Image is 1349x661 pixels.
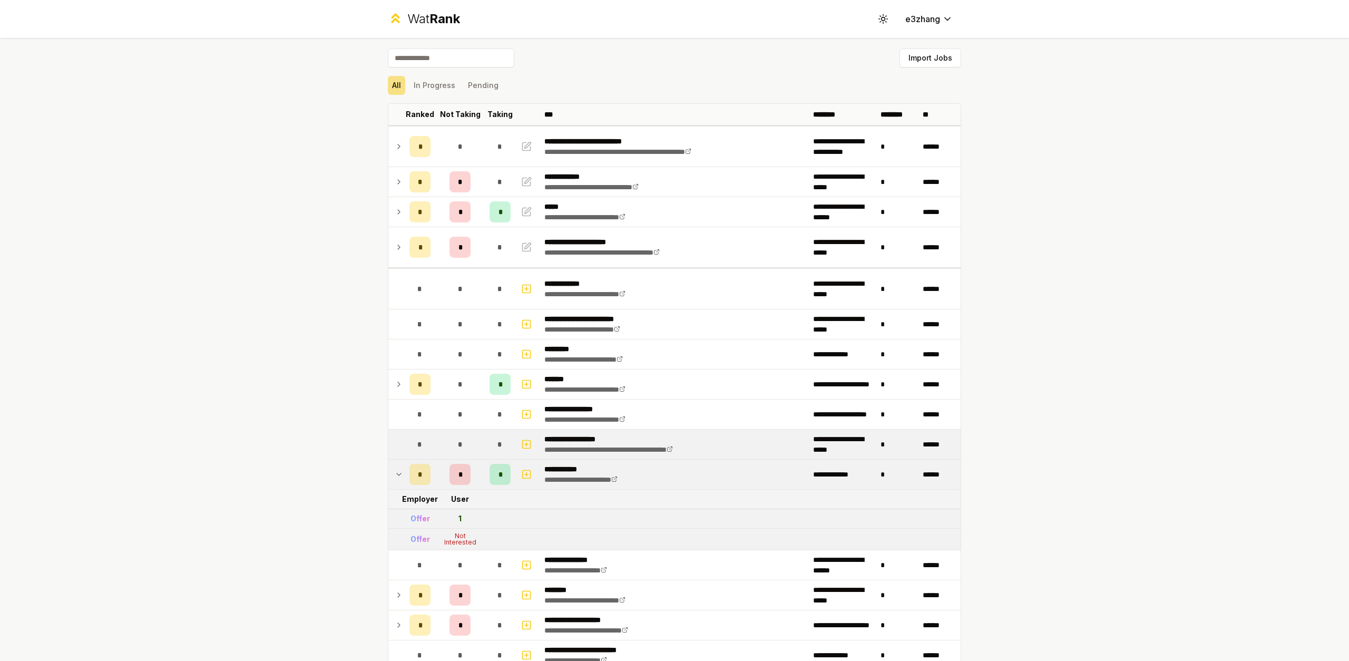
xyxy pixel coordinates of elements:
div: Wat [407,11,460,27]
div: 1 [458,513,462,524]
p: Not Taking [440,109,481,120]
div: Offer [410,534,430,545]
button: Import Jobs [900,48,961,67]
button: Pending [464,76,503,95]
span: e3zhang [905,13,940,25]
button: All [388,76,405,95]
td: User [435,490,485,509]
button: In Progress [409,76,460,95]
span: Rank [429,11,460,26]
a: WatRank [388,11,460,27]
td: Employer [405,490,435,509]
p: Taking [487,109,513,120]
button: e3zhang [897,9,961,28]
p: Ranked [406,109,434,120]
div: Not Interested [439,533,481,546]
div: Offer [410,513,430,524]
